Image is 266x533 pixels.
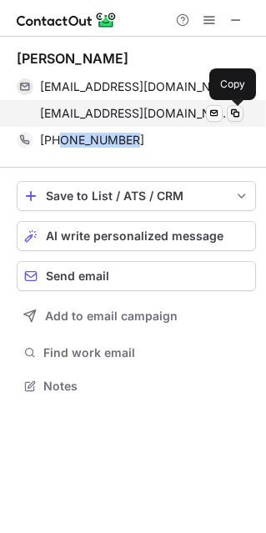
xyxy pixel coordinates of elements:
span: [EMAIL_ADDRESS][DOMAIN_NAME] [40,79,231,94]
span: Find work email [43,345,249,360]
span: [EMAIL_ADDRESS][DOMAIN_NAME] [40,106,231,121]
button: save-profile-one-click [17,181,256,211]
span: Add to email campaign [45,309,178,323]
div: Save to List / ATS / CRM [46,189,227,203]
span: AI write personalized message [46,229,223,243]
span: [PHONE_NUMBER] [40,133,144,148]
div: [PERSON_NAME] [17,50,128,67]
button: AI write personalized message [17,221,256,251]
button: Send email [17,261,256,291]
button: Add to email campaign [17,301,256,331]
span: Notes [43,379,249,394]
button: Notes [17,375,256,398]
button: Find work email [17,341,256,365]
span: Send email [46,269,109,283]
img: ContactOut v5.3.10 [17,10,117,30]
